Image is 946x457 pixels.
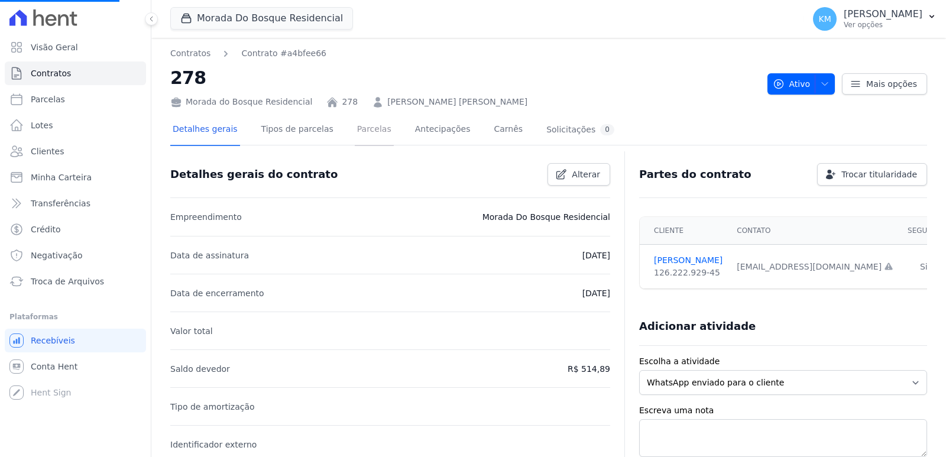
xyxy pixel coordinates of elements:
[31,276,104,287] span: Troca de Arquivos
[31,197,90,209] span: Transferências
[170,362,230,376] p: Saldo devedor
[259,115,336,146] a: Tipos de parcelas
[5,329,146,352] a: Recebíveis
[767,73,835,95] button: Ativo
[639,355,927,368] label: Escolha a atividade
[841,168,917,180] span: Trocar titularidade
[170,64,758,91] h2: 278
[31,93,65,105] span: Parcelas
[600,124,614,135] div: 0
[547,163,610,186] a: Alterar
[730,217,900,245] th: Contato
[413,115,473,146] a: Antecipações
[342,96,358,108] a: 278
[572,168,600,180] span: Alterar
[387,96,527,108] a: [PERSON_NAME] [PERSON_NAME]
[654,267,723,279] div: 126.222.929-45
[31,41,78,53] span: Visão Geral
[31,171,92,183] span: Minha Carteira
[5,166,146,189] a: Minha Carteira
[818,15,831,23] span: KM
[170,248,249,262] p: Data de assinatura
[31,249,83,261] span: Negativação
[5,61,146,85] a: Contratos
[31,361,77,372] span: Conta Hent
[170,7,353,30] button: Morada Do Bosque Residencial
[170,47,758,60] nav: Breadcrumb
[866,78,917,90] span: Mais opções
[5,355,146,378] a: Conta Hent
[582,286,610,300] p: [DATE]
[639,167,751,181] h3: Partes do contrato
[170,167,338,181] h3: Detalhes gerais do contrato
[654,254,723,267] a: [PERSON_NAME]
[639,404,927,417] label: Escreva uma nota
[5,192,146,215] a: Transferências
[842,73,927,95] a: Mais opções
[241,47,326,60] a: Contrato #a4bfee66
[170,115,240,146] a: Detalhes gerais
[355,115,394,146] a: Parcelas
[5,140,146,163] a: Clientes
[544,115,617,146] a: Solicitações0
[491,115,525,146] a: Carnês
[31,145,64,157] span: Clientes
[639,319,756,333] h3: Adicionar atividade
[31,335,75,346] span: Recebíveis
[737,261,893,273] div: [EMAIL_ADDRESS][DOMAIN_NAME]
[5,35,146,59] a: Visão Geral
[640,217,730,245] th: Cliente
[5,244,146,267] a: Negativação
[170,400,255,414] p: Tipo de amortização
[582,248,610,262] p: [DATE]
[170,47,210,60] a: Contratos
[9,310,141,324] div: Plataformas
[170,47,326,60] nav: Breadcrumb
[31,67,71,79] span: Contratos
[844,8,922,20] p: [PERSON_NAME]
[5,114,146,137] a: Lotes
[5,218,146,241] a: Crédito
[5,270,146,293] a: Troca de Arquivos
[170,437,257,452] p: Identificador externo
[5,87,146,111] a: Parcelas
[844,20,922,30] p: Ver opções
[546,124,614,135] div: Solicitações
[170,324,213,338] p: Valor total
[170,96,312,108] div: Morada do Bosque Residencial
[31,119,53,131] span: Lotes
[170,210,242,224] p: Empreendimento
[804,2,946,35] button: KM [PERSON_NAME] Ver opções
[31,223,61,235] span: Crédito
[170,286,264,300] p: Data de encerramento
[568,362,610,376] p: R$ 514,89
[773,73,811,95] span: Ativo
[817,163,927,186] a: Trocar titularidade
[482,210,610,224] p: Morada Do Bosque Residencial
